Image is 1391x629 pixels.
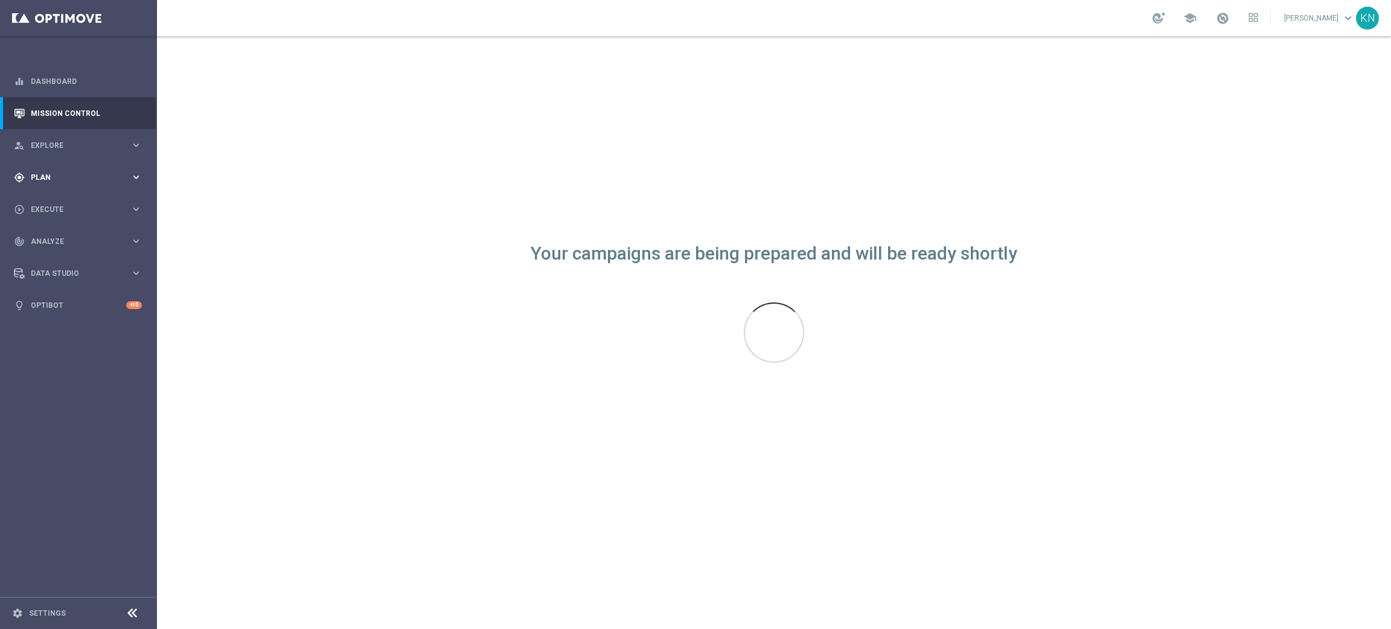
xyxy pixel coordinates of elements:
[1283,9,1356,27] a: [PERSON_NAME]keyboard_arrow_down
[31,65,142,97] a: Dashboard
[14,76,25,87] i: equalizer
[14,172,25,183] i: gps_fixed
[1356,7,1379,30] div: KN
[130,203,142,215] i: keyboard_arrow_right
[31,238,130,245] span: Analyze
[14,172,130,183] div: Plan
[13,109,142,118] button: Mission Control
[126,301,142,309] div: +10
[1341,11,1355,25] span: keyboard_arrow_down
[13,237,142,246] button: track_changes Analyze keyboard_arrow_right
[13,141,142,150] button: person_search Explore keyboard_arrow_right
[14,204,130,215] div: Execute
[31,142,130,149] span: Explore
[29,610,66,617] a: Settings
[14,236,25,247] i: track_changes
[31,97,142,129] a: Mission Control
[31,270,130,277] span: Data Studio
[14,204,25,215] i: play_circle_outline
[13,173,142,182] button: gps_fixed Plan keyboard_arrow_right
[130,235,142,247] i: keyboard_arrow_right
[14,289,142,321] div: Optibot
[13,77,142,86] button: equalizer Dashboard
[31,174,130,181] span: Plan
[13,269,142,278] button: Data Studio keyboard_arrow_right
[14,268,130,279] div: Data Studio
[14,300,25,311] i: lightbulb
[13,205,142,214] button: play_circle_outline Execute keyboard_arrow_right
[130,267,142,279] i: keyboard_arrow_right
[130,171,142,183] i: keyboard_arrow_right
[1183,11,1197,25] span: school
[130,139,142,151] i: keyboard_arrow_right
[14,97,142,129] div: Mission Control
[531,249,1017,259] div: Your campaigns are being prepared and will be ready shortly
[14,140,130,151] div: Explore
[14,236,130,247] div: Analyze
[14,65,142,97] div: Dashboard
[31,206,130,213] span: Execute
[14,140,25,151] i: person_search
[31,289,126,321] a: Optibot
[12,608,23,619] i: settings
[13,301,142,310] button: lightbulb Optibot +10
